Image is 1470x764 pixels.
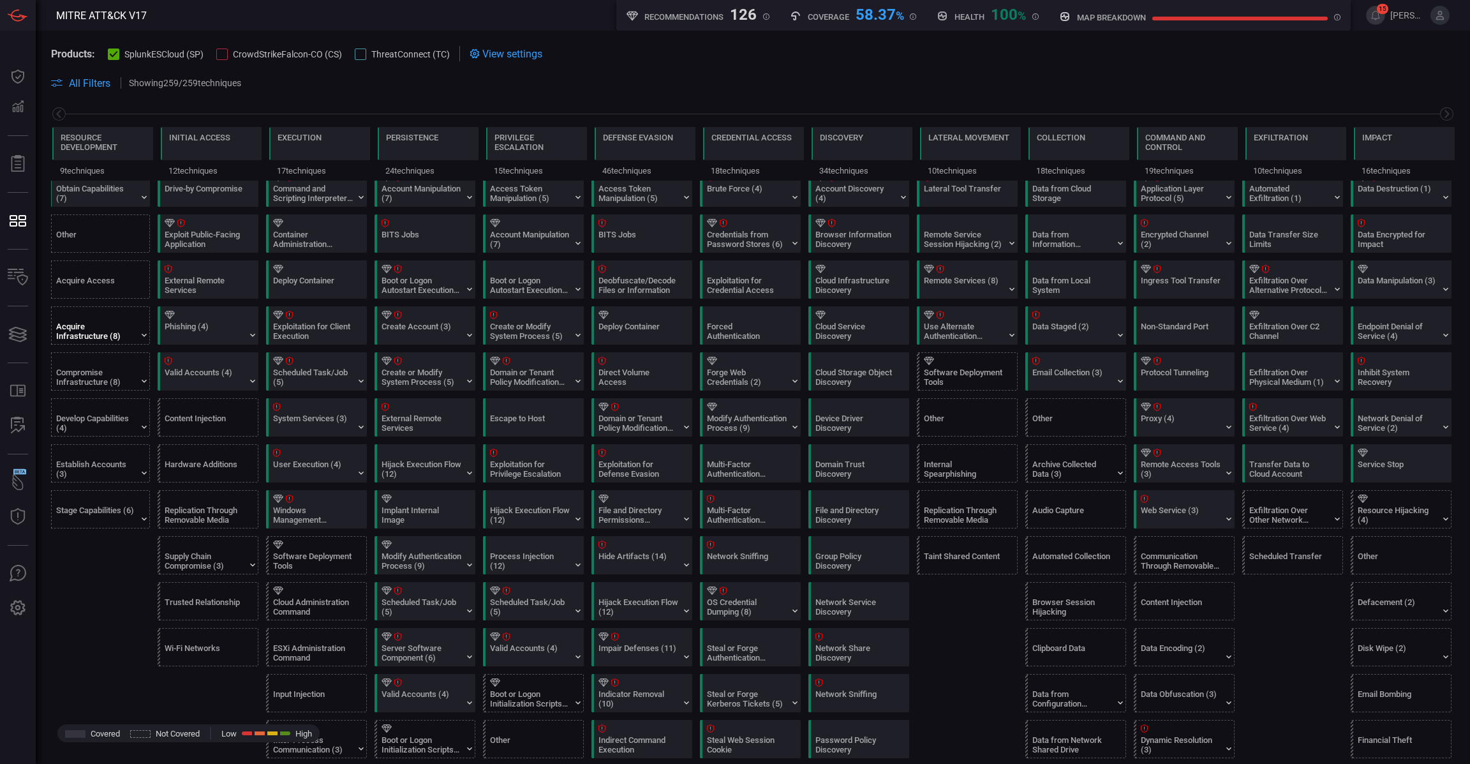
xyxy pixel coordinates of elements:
[158,398,258,437] div: T1659: Content Injection (Not covered)
[917,398,1018,437] div: Other (Not covered)
[490,414,570,433] div: Escape to Host
[1242,444,1343,483] div: T1537: Transfer Data to Cloud Account
[483,398,584,437] div: T1611: Escape to Host
[644,12,724,22] h5: Recommendations
[158,490,258,528] div: T1091: Replication Through Removable Media (Not covered)
[896,9,904,22] span: %
[382,184,461,203] div: Account Manipulation (7)
[711,133,792,142] div: Credential Access
[1134,398,1235,437] div: T1090: Proxy
[378,127,479,181] div: TA0003: Persistence
[1245,160,1346,181] div: 10 techniques
[1025,352,1126,391] div: T1114: Email Collection
[924,368,1004,387] div: Software Deployment Tools
[3,92,33,123] button: Detections
[1358,368,1437,387] div: Inhibit System Recovery
[917,169,1018,207] div: T1570: Lateral Tool Transfer
[49,214,150,253] div: Other (Not covered)
[1358,322,1437,341] div: Endpoint Denial of Service (4)
[486,127,587,181] div: TA0004: Privilege Escalation
[375,536,475,574] div: T1556: Modify Authentication Process
[158,536,258,574] div: T1195: Supply Chain Compromise (Not covered)
[382,414,461,433] div: External Remote Services
[161,160,262,181] div: 12 techniques
[494,133,579,152] div: Privilege Escalation
[56,10,147,22] span: MITRE ATT&CK V17
[1141,230,1221,249] div: Encrypted Channel (2)
[470,46,542,61] div: View settings
[730,6,757,21] div: 126
[490,276,570,295] div: Boot or Logon Autostart Execution (14)
[266,214,367,253] div: T1609: Container Administration Command
[3,149,33,179] button: Reports
[808,444,909,483] div: T1482: Domain Trust Discovery
[598,368,678,387] div: Direct Volume Access
[815,368,895,387] div: Cloud Storage Object Discovery
[49,490,150,528] div: T1608: Stage Capabilities (Not covered)
[591,490,692,528] div: T1222: File and Directory Permissions Modification
[129,78,241,88] p: Showing 259 / 259 techniques
[1249,230,1329,249] div: Data Transfer Size Limits
[591,628,692,666] div: T1562: Impair Defenses
[375,444,475,483] div: T1574: Hijack Execution Flow
[3,376,33,407] button: Rule Catalog
[917,444,1018,483] div: T1534: Internal Spearphishing (Not covered)
[1025,444,1126,483] div: T1560: Archive Collected Data (Not covered)
[483,169,584,207] div: T1134: Access Token Manipulation
[700,169,801,207] div: T1110: Brute Force
[920,160,1021,181] div: 10 techniques
[3,410,33,441] button: ALERT ANALYSIS
[1351,720,1451,758] div: T1657: Financial Theft (Not covered)
[386,133,438,142] div: Persistence
[371,49,450,59] span: ThreatConnect (TC)
[158,628,258,666] div: T1669: Wi-Fi Networks (Not covered)
[216,47,342,60] button: CrowdStrikeFalcon-CO (CS)
[1134,260,1235,299] div: T1105: Ingress Tool Transfer
[483,260,584,299] div: T1547: Boot or Logon Autostart Execution
[812,160,912,181] div: 34 techniques
[917,260,1018,299] div: T1021: Remote Services
[808,398,909,437] div: T1652: Device Driver Discovery
[1249,368,1329,387] div: Exfiltration Over Physical Medium (1)
[808,214,909,253] div: T1217: Browser Information Discovery
[158,582,258,620] div: T1199: Trusted Relationship (Not covered)
[49,352,150,391] div: T1584: Compromise Infrastructure (Not covered)
[1028,160,1129,181] div: 18 techniques
[603,133,673,142] div: Defense Evasion
[808,628,909,666] div: T1135: Network Share Discovery
[56,276,136,295] div: Acquire Access
[266,720,367,758] div: T1559: Inter-Process Communication (Not covered)
[1254,133,1308,142] div: Exfiltration
[158,352,258,391] div: T1078: Valid Accounts
[382,230,461,249] div: BITS Jobs
[1362,133,1392,142] div: Impact
[1141,184,1221,203] div: Application Layer Protocol (5)
[266,582,367,620] div: T1651: Cloud Administration Command
[1242,169,1343,207] div: T1020: Automated Exfiltration
[700,260,801,299] div: T1212: Exploitation for Credential Access
[382,368,461,387] div: Create or Modify System Process (5)
[278,133,322,142] div: Execution
[1242,214,1343,253] div: T1030: Data Transfer Size Limits
[1134,674,1235,712] div: T1001: Data Obfuscation (Not covered)
[917,536,1018,574] div: T1080: Taint Shared Content (Not covered)
[1145,133,1229,152] div: Command and Control
[266,490,367,528] div: T1047: Windows Management Instrumentation
[1025,398,1126,437] div: Other (Not covered)
[591,398,692,437] div: T1484: Domain or Tenant Policy Modification
[707,184,787,203] div: Brute Force (4)
[49,306,150,345] div: T1583: Acquire Infrastructure (Not covered)
[233,49,342,59] span: CrowdStrikeFalcon-CO (CS)
[165,322,244,341] div: Phishing (4)
[1032,368,1112,387] div: Email Collection (3)
[124,49,204,59] span: SplunkESCloud (SP)
[1351,214,1451,253] div: T1486: Data Encrypted for Impact
[161,127,262,181] div: TA0001: Initial Access
[808,12,849,22] h5: Coverage
[3,206,33,236] button: MITRE - Detection Posture
[1351,628,1451,666] div: T1561: Disk Wipe (Not covered)
[1032,276,1112,295] div: Data from Local System
[165,184,244,203] div: Drive-by Compromise
[1351,398,1451,437] div: T1498: Network Denial of Service
[1249,276,1329,295] div: Exfiltration Over Alternative Protocol (3)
